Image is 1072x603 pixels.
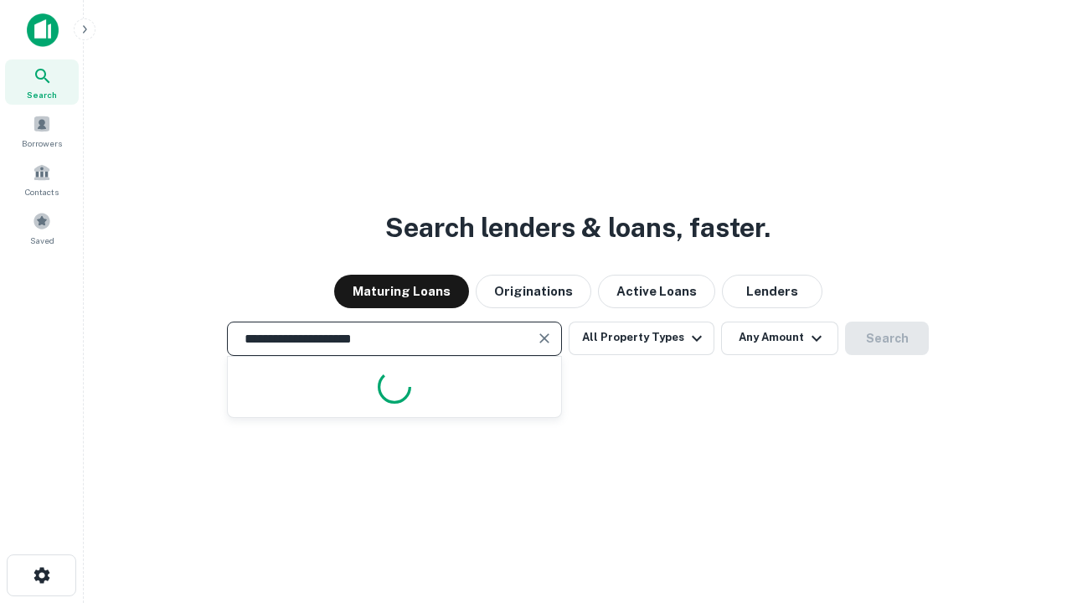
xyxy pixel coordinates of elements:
[598,275,715,308] button: Active Loans
[476,275,591,308] button: Originations
[721,322,838,355] button: Any Amount
[5,157,79,202] a: Contacts
[569,322,714,355] button: All Property Types
[988,469,1072,549] iframe: Chat Widget
[30,234,54,247] span: Saved
[22,137,62,150] span: Borrowers
[5,59,79,105] a: Search
[25,185,59,198] span: Contacts
[5,205,79,250] a: Saved
[533,327,556,350] button: Clear
[385,208,770,248] h3: Search lenders & loans, faster.
[722,275,822,308] button: Lenders
[27,88,57,101] span: Search
[5,108,79,153] a: Borrowers
[334,275,469,308] button: Maturing Loans
[27,13,59,47] img: capitalize-icon.png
